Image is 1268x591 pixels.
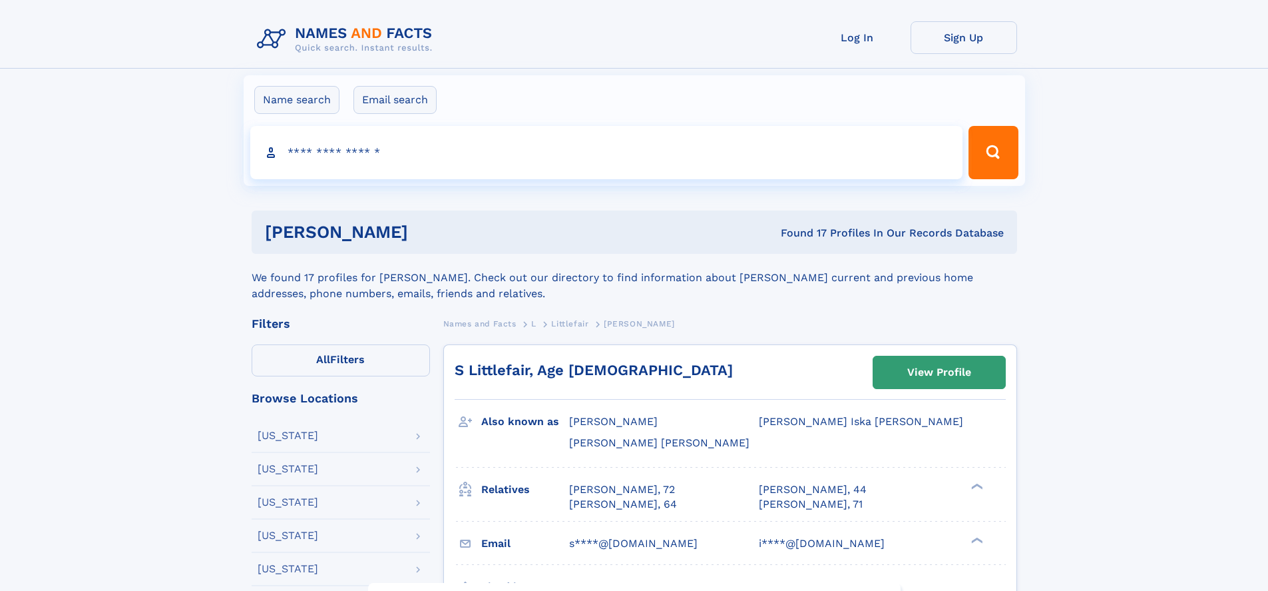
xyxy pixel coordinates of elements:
div: [US_STATE] [258,464,318,474]
a: [PERSON_NAME], 64 [569,497,677,512]
span: [PERSON_NAME] Iska [PERSON_NAME] [759,415,963,428]
button: Search Button [968,126,1018,179]
span: Littlefair [551,319,588,328]
div: Filters [252,318,430,330]
div: ❯ [968,482,984,490]
a: [PERSON_NAME], 72 [569,482,675,497]
div: We found 17 profiles for [PERSON_NAME]. Check out our directory to find information about [PERSON... [252,254,1017,302]
div: [US_STATE] [258,430,318,441]
input: search input [250,126,963,179]
a: L [531,315,536,332]
a: [PERSON_NAME], 71 [759,497,863,512]
div: ❯ [968,536,984,544]
a: View Profile [873,356,1005,388]
h3: Email [481,532,569,555]
div: Browse Locations [252,392,430,404]
a: Littlefair [551,315,588,332]
a: Sign Up [911,21,1017,54]
div: [US_STATE] [258,530,318,541]
label: Name search [254,86,339,114]
label: Email search [353,86,437,114]
span: [PERSON_NAME] [PERSON_NAME] [569,436,749,449]
span: [PERSON_NAME] [604,319,675,328]
a: Log In [804,21,911,54]
div: [US_STATE] [258,564,318,574]
a: [PERSON_NAME], 44 [759,482,867,497]
span: All [316,353,330,366]
div: View Profile [907,357,971,388]
span: [PERSON_NAME] [569,415,658,428]
div: [US_STATE] [258,497,318,508]
a: Names and Facts [443,315,517,332]
a: S Littlefair, Age [DEMOGRAPHIC_DATA] [455,362,733,378]
label: Filters [252,344,430,376]
h3: Also known as [481,410,569,433]
span: L [531,319,536,328]
h3: Relatives [481,478,569,501]
h1: [PERSON_NAME] [265,224,594,241]
div: Found 17 Profiles In Our Records Database [594,226,1004,241]
img: Logo Names and Facts [252,21,443,57]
